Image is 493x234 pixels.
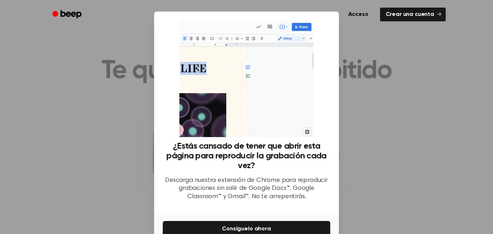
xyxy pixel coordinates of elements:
font: Acceso [348,12,368,17]
img: Extensión de pitido en acción [179,20,313,137]
a: Bip [47,8,88,22]
font: Crear una cuenta [386,12,434,17]
font: Consíguelo ahora [222,226,271,232]
a: Crear una cuenta [380,8,446,21]
font: ¿Estás cansado de tener que abrir esta página para reproducir la grabación cada vez? [166,142,326,170]
font: Descarga nuestra extensión de Chrome para reproducir grabaciones sin salir de Google Docs™, Googl... [165,177,328,200]
a: Acceso [341,6,376,23]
